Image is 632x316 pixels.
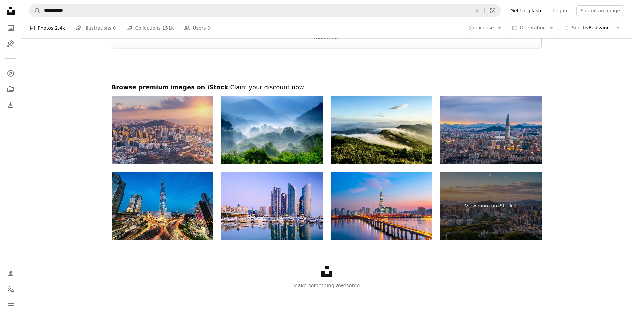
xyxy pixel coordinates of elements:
[112,83,542,91] h2: Browse premium images on iStock
[112,96,213,164] img: Sunset at Seoul City Skyline,South Korea.
[560,23,624,33] button: Sort byRelevance
[4,98,17,112] a: Download History
[476,25,494,30] span: License
[207,24,210,32] span: 0
[4,283,17,296] button: Language
[184,17,210,38] a: Users 0
[576,5,624,16] button: Submit an image
[228,84,304,91] span: | Claim your discount now
[440,96,542,164] img: Seoul City skyline and downtown and skyscraper at night is The best view and beautiful of South K...
[506,5,549,16] a: Get Unsplash+
[30,4,41,17] button: Search Unsplash
[508,23,557,33] button: Orientation
[4,21,17,34] a: Photos
[549,5,571,16] a: Log in
[4,67,17,80] a: Explore
[113,24,116,32] span: 0
[4,4,17,19] a: Home — Unsplash
[76,17,116,38] a: Illustrations 0
[126,17,174,38] a: Collections 151k
[440,172,542,240] a: View more on iStock↗
[572,25,612,31] span: Relevance
[470,4,484,17] button: Clear
[4,37,17,50] a: Illustrations
[221,172,323,240] img: Busan Cityscape
[331,96,432,164] img: VD703 A cloudy morning peak
[4,267,17,280] a: Log in / Sign up
[331,172,432,240] img: Illuminated City At Night
[520,25,546,30] span: Orientation
[465,23,506,33] button: License
[4,299,17,312] button: Menu
[112,172,213,240] img: Cityscape Songpagu Skyscrapers Lotte World Tower at Night Seoul
[485,4,501,17] button: Visual search
[162,24,174,32] span: 151k
[572,25,588,30] span: Sort by
[221,96,323,164] img: VH533 Secret Garden 2
[29,4,501,17] form: Find visuals sitewide
[21,282,632,290] p: Make something awesome
[4,83,17,96] a: Collections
